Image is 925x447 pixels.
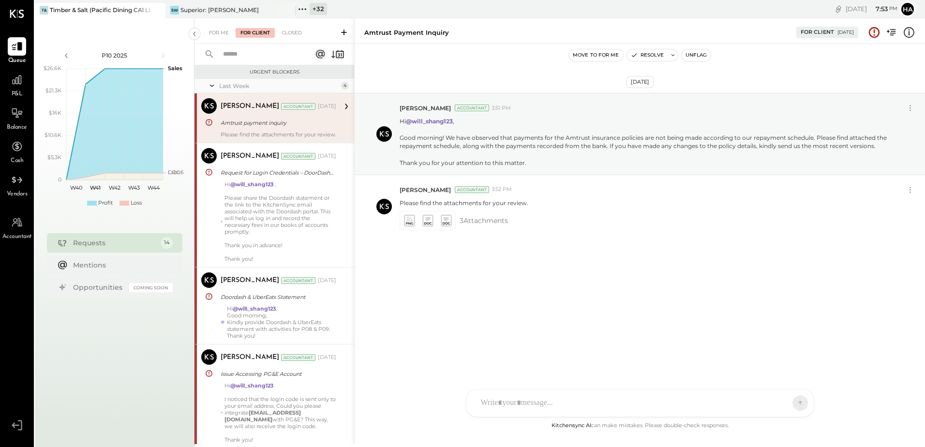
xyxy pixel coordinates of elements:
[846,4,897,14] div: [DATE]
[364,28,449,37] div: Amtrust payment inquiry
[168,65,182,72] text: Sales
[221,131,336,138] div: Please find the attachments for your review.
[0,213,33,241] a: Accountant
[569,49,623,61] button: Move to for me
[8,57,26,65] span: Queue
[58,176,61,183] text: 0
[837,29,854,36] div: [DATE]
[170,6,179,15] div: SW
[74,51,156,60] div: P10 2025
[45,87,61,94] text: $21.3K
[73,283,124,292] div: Opportunities
[318,103,336,110] div: [DATE]
[227,305,336,339] div: Hi ,
[455,186,489,193] div: Accountant
[0,71,33,99] a: P&L
[341,82,349,89] div: 4
[400,199,528,207] p: Please find the attachments for your review.
[455,104,489,111] div: Accountant
[277,28,307,38] div: Closed
[281,277,315,284] div: Accountant
[224,409,301,423] strong: [EMAIL_ADDRESS][DOMAIN_NAME]
[230,181,274,188] strong: @will_shang123
[318,152,336,160] div: [DATE]
[131,199,142,207] div: Loss
[221,168,333,178] div: Request for Login Credentials – DoorDash & Uber Eats
[281,153,315,160] div: Accountant
[221,353,279,362] div: [PERSON_NAME]
[73,260,168,270] div: Mentions
[221,151,279,161] div: [PERSON_NAME]
[12,90,23,99] span: P&L
[40,6,48,15] div: T&
[224,382,336,443] div: Hi I noticed that the login code is sent only to your email address. Could you please integrate w...
[219,82,339,90] div: Last Week
[98,199,113,207] div: Profit
[227,312,336,319] div: Good morning,
[204,28,234,38] div: For Me
[627,76,654,88] div: [DATE]
[233,305,276,312] strong: @will_shang123
[7,190,28,199] span: Vendors
[281,103,315,110] div: Accountant
[230,382,274,389] strong: @will_shang123
[224,242,336,262] div: Thank you in advance! Thank you!
[45,132,61,138] text: $10.6K
[221,276,279,285] div: [PERSON_NAME]
[627,49,668,61] button: Resolve
[281,354,315,361] div: Accountant
[90,184,101,191] text: W41
[49,109,61,116] text: $16K
[180,6,259,14] div: Superior: [PERSON_NAME]
[406,118,453,125] strong: @will_shang123
[0,104,33,132] a: Balance
[227,319,336,339] div: Kindly provide Doordash & UberEats statement with activities for P08 & P09. Thank you!
[400,186,451,194] span: [PERSON_NAME]
[128,184,140,191] text: W43
[400,117,892,167] p: Hi , Good morning! We have observed that payments for the Amtrust insurance policies are not bein...
[44,65,61,72] text: $26.6K
[492,104,511,112] span: 3:51 PM
[2,233,32,241] span: Accountant
[900,1,915,17] button: Ha
[0,137,33,165] a: Cash
[221,118,333,128] div: Amtrust payment inquiry
[236,28,275,38] div: For Client
[47,154,61,161] text: $5.3K
[682,49,711,61] button: Unflag
[221,292,333,302] div: Doordash & UberEats Statement
[11,157,23,165] span: Cash
[318,354,336,361] div: [DATE]
[318,277,336,284] div: [DATE]
[109,184,120,191] text: W42
[400,104,451,112] span: [PERSON_NAME]
[492,186,512,194] span: 3:52 PM
[199,69,349,75] div: Urgent Blockers
[147,184,160,191] text: W44
[70,184,82,191] text: W40
[168,169,182,176] text: Labor
[224,181,336,262] div: Hi , Please share the Doordash statement or the link to the KitchenSync email associated with the...
[161,237,173,249] div: 14
[0,37,33,65] a: Queue
[73,238,156,248] div: Requests
[221,369,333,379] div: Issue Accessing PG&E Account
[7,123,27,132] span: Balance
[310,3,327,15] div: + 32
[50,6,151,14] div: Timber & Salt (Pacific Dining CA1 LLC)
[129,283,173,292] div: Coming Soon
[834,4,843,14] div: copy link
[460,211,508,230] span: 3 Attachment s
[0,171,33,199] a: Vendors
[221,102,279,111] div: [PERSON_NAME]
[801,29,834,36] div: For Client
